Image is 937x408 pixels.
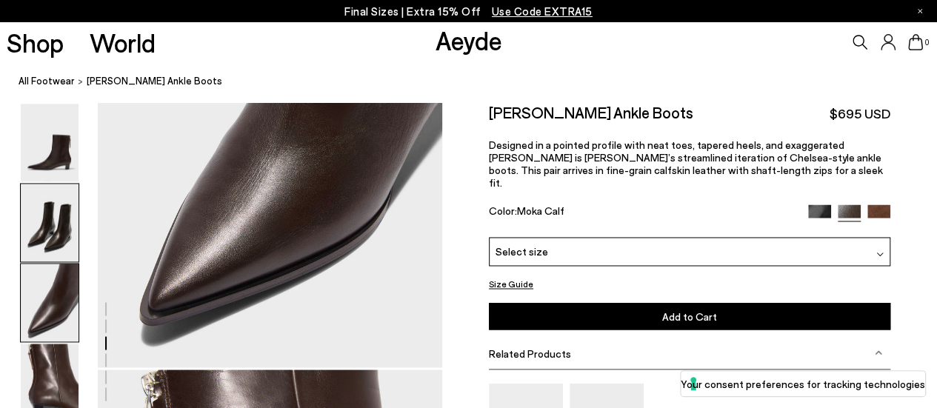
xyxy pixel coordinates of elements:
div: Color: [489,204,796,221]
a: Aeyde [435,24,501,56]
span: Navigate to /collections/ss25-final-sizes [492,4,593,18]
label: Your consent preferences for tracking technologies [681,376,925,392]
img: svg%3E [875,349,882,356]
a: All Footwear [19,74,75,90]
img: svg%3E [876,250,884,258]
a: Shop [7,30,64,56]
img: Harriet Pointed Ankle Boots - Image 2 [21,184,79,261]
h2: [PERSON_NAME] Ankle Boots [489,103,693,121]
p: Designed in a pointed profile with neat toes, tapered heels, and exaggerated [PERSON_NAME] is [PE... [489,138,890,189]
nav: breadcrumb [19,62,937,103]
span: $695 USD [830,104,890,123]
button: Size Guide [489,275,533,293]
p: Final Sizes | Extra 15% Off [344,2,593,21]
button: Your consent preferences for tracking technologies [681,371,925,396]
span: [PERSON_NAME] Ankle Boots [87,74,222,90]
button: Add to Cart [489,302,890,330]
a: World [90,30,156,56]
span: Moka Calf [517,204,564,217]
span: Add to Cart [662,310,717,322]
img: Harriet Pointed Ankle Boots - Image 3 [21,264,79,341]
span: Related Products [489,346,571,358]
span: Select size [496,244,548,259]
a: 0 [908,34,923,50]
img: Harriet Pointed Ankle Boots - Image 1 [21,104,79,181]
span: 0 [923,39,930,47]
